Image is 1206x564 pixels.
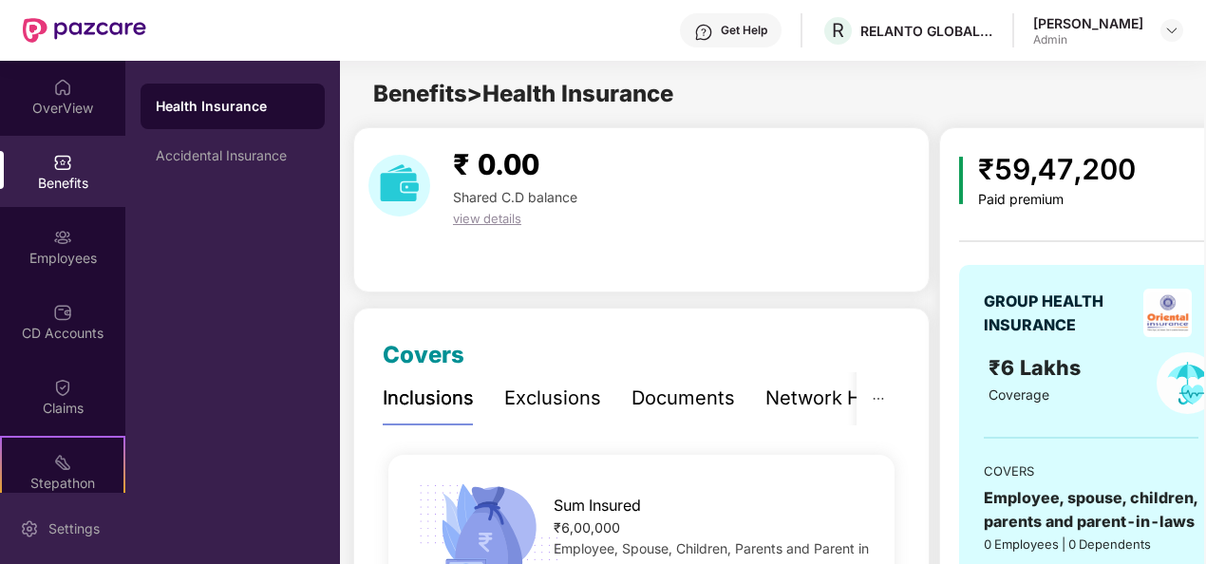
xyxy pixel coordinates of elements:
span: ₹ 0.00 [453,147,539,181]
div: Accidental Insurance [156,148,310,163]
img: insurerLogo [1143,289,1192,337]
div: COVERS [984,461,1198,480]
img: New Pazcare Logo [23,18,146,43]
img: svg+xml;base64,PHN2ZyBpZD0iSGVscC0zMngzMiIgeG1sbnM9Imh0dHA6Ly93d3cudzMub3JnLzIwMDAvc3ZnIiB3aWR0aD... [694,23,713,42]
button: ellipsis [857,372,900,424]
span: Benefits > Health Insurance [373,80,673,107]
span: R [832,19,844,42]
div: Settings [43,519,105,538]
span: view details [453,211,521,226]
div: Stepathon [2,474,123,493]
div: Paid premium [978,192,1136,208]
div: [PERSON_NAME] [1033,14,1143,32]
div: Health Insurance [156,97,310,116]
div: Exclusions [504,384,601,413]
img: svg+xml;base64,PHN2ZyBpZD0iQ0RfQWNjb3VudHMiIGRhdGEtbmFtZT0iQ0QgQWNjb3VudHMiIHhtbG5zPSJodHRwOi8vd3... [53,303,72,322]
div: ₹59,47,200 [978,147,1136,192]
div: Inclusions [383,384,474,413]
img: svg+xml;base64,PHN2ZyBpZD0iU2V0dGluZy0yMHgyMCIgeG1sbnM9Imh0dHA6Ly93d3cudzMub3JnLzIwMDAvc3ZnIiB3aW... [20,519,39,538]
div: Documents [631,384,735,413]
img: svg+xml;base64,PHN2ZyBpZD0iRW1wbG95ZWVzIiB4bWxucz0iaHR0cDovL3d3dy53My5vcmcvMjAwMC9zdmciIHdpZHRoPS... [53,228,72,247]
div: ₹6,00,000 [554,517,871,538]
span: Covers [383,341,464,368]
div: 0 Employees | 0 Dependents [984,535,1198,554]
span: Coverage [989,386,1049,403]
img: icon [959,157,964,204]
span: ₹6 Lakhs [989,355,1086,380]
div: GROUP HEALTH INSURANCE [984,290,1138,337]
div: Get Help [721,23,767,38]
img: svg+xml;base64,PHN2ZyBpZD0iQ2xhaW0iIHhtbG5zPSJodHRwOi8vd3d3LnczLm9yZy8yMDAwL3N2ZyIgd2lkdGg9IjIwIi... [53,378,72,397]
img: svg+xml;base64,PHN2ZyBpZD0iQmVuZWZpdHMiIHhtbG5zPSJodHRwOi8vd3d3LnczLm9yZy8yMDAwL3N2ZyIgd2lkdGg9Ij... [53,153,72,172]
span: ellipsis [872,392,885,405]
img: svg+xml;base64,PHN2ZyBpZD0iSG9tZSIgeG1sbnM9Imh0dHA6Ly93d3cudzMub3JnLzIwMDAvc3ZnIiB3aWR0aD0iMjAiIG... [53,78,72,97]
span: Shared C.D balance [453,189,577,205]
img: svg+xml;base64,PHN2ZyBpZD0iRHJvcGRvd24tMzJ4MzIiIHhtbG5zPSJodHRwOi8vd3d3LnczLm9yZy8yMDAwL3N2ZyIgd2... [1164,23,1179,38]
div: Employee, spouse, children, parents and parent-in-laws [984,486,1198,534]
div: RELANTO GLOBAL PRIVATE LIMITED [860,22,993,40]
div: Network Hospitals [765,384,932,413]
img: download [368,155,430,216]
img: svg+xml;base64,PHN2ZyB4bWxucz0iaHR0cDovL3d3dy53My5vcmcvMjAwMC9zdmciIHdpZHRoPSIyMSIgaGVpZ2h0PSIyMC... [53,453,72,472]
span: Sum Insured [554,494,641,517]
div: Admin [1033,32,1143,47]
